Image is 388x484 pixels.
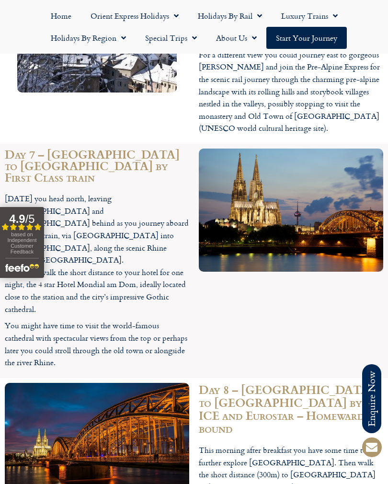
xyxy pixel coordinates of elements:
a: Holidays by Rail [188,5,272,27]
span: Day 8 – [GEOGRAPHIC_DATA] to [GEOGRAPHIC_DATA] by ICE and Eurostar – Homeward bound [199,381,374,437]
a: Luxury Trains [272,5,347,27]
a: Special Trips [136,27,206,49]
p: For a different view you could journey east to gorgeous [PERSON_NAME] and join the Pre-Alpine Exp... [199,49,383,135]
a: About Us [206,27,266,49]
a: Home [41,5,81,27]
h2: Day 7 – [GEOGRAPHIC_DATA] to [GEOGRAPHIC_DATA] by First Class train [5,149,189,183]
p: [DATE] you head north, leaving [GEOGRAPHIC_DATA] and [GEOGRAPHIC_DATA] behind as you journey aboa... [5,193,189,315]
nav: Menu [5,5,383,49]
a: Orient Express Holidays [81,5,188,27]
a: Holidays by Region [41,27,136,49]
a: Start your Journey [266,27,347,49]
p: You might have time to visit the world-famous cathedral with spectacular views from the top or pe... [5,320,189,369]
